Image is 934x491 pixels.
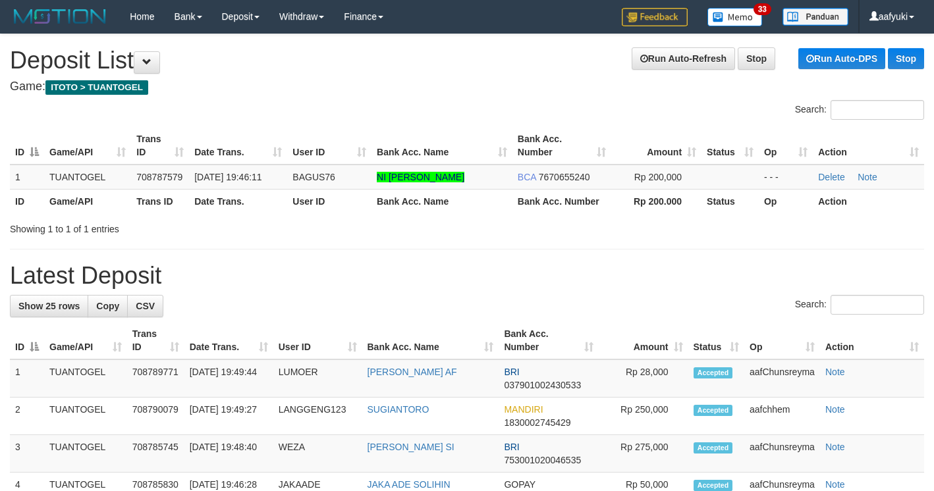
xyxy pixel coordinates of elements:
[744,359,820,398] td: aafChunsreyma
[371,127,512,165] th: Bank Acc. Name: activate to sort column ascending
[634,172,682,182] span: Rp 200,000
[44,359,127,398] td: TUANTOGEL
[504,404,543,415] span: MANDIRI
[744,398,820,435] td: aafchhem
[10,165,44,190] td: 1
[127,435,184,473] td: 708785745
[368,404,429,415] a: SUGIANTORO
[759,189,813,213] th: Op
[599,398,688,435] td: Rp 250,000
[539,172,590,182] span: Copy 7670655240 to clipboard
[744,435,820,473] td: aafChunsreyma
[273,398,362,435] td: LANGGENG123
[131,127,189,165] th: Trans ID: activate to sort column ascending
[825,404,845,415] a: Note
[707,8,763,26] img: Button%20Memo.svg
[10,80,924,93] h4: Game:
[499,322,599,359] th: Bank Acc. Number: activate to sort column ascending
[694,480,733,491] span: Accepted
[10,189,44,213] th: ID
[44,127,131,165] th: Game/API: activate to sort column ascending
[44,435,127,473] td: TUANTOGEL
[10,359,44,398] td: 1
[688,322,745,359] th: Status: activate to sort column ascending
[292,172,335,182] span: BAGUS76
[287,127,371,165] th: User ID: activate to sort column ascending
[127,295,163,317] a: CSV
[831,100,924,120] input: Search:
[45,80,148,95] span: ITOTO > TUANTOGEL
[611,189,701,213] th: Rp 200.000
[694,405,733,416] span: Accepted
[10,322,44,359] th: ID: activate to sort column descending
[622,8,688,26] img: Feedback.jpg
[127,322,184,359] th: Trans ID: activate to sort column ascending
[44,189,131,213] th: Game/API
[96,301,119,311] span: Copy
[813,189,924,213] th: Action
[189,127,287,165] th: Date Trans.: activate to sort column ascending
[184,359,273,398] td: [DATE] 19:49:44
[599,359,688,398] td: Rp 28,000
[184,398,273,435] td: [DATE] 19:49:27
[10,263,924,289] h1: Latest Deposit
[368,442,454,452] a: [PERSON_NAME] SI
[820,322,924,359] th: Action: activate to sort column ascending
[795,100,924,120] label: Search:
[18,301,80,311] span: Show 25 rows
[362,322,499,359] th: Bank Acc. Name: activate to sort column ascending
[131,189,189,213] th: Trans ID
[611,127,701,165] th: Amount: activate to sort column ascending
[858,172,877,182] a: Note
[184,435,273,473] td: [DATE] 19:48:40
[825,367,845,377] a: Note
[44,165,131,190] td: TUANTOGEL
[88,295,128,317] a: Copy
[377,172,464,182] a: NI [PERSON_NAME]
[504,417,570,428] span: Copy 1830002745429 to clipboard
[368,479,451,490] a: JAKA ADE SOLIHIN
[10,398,44,435] td: 2
[694,442,733,453] span: Accepted
[504,367,519,377] span: BRI
[136,172,182,182] span: 708787579
[831,295,924,315] input: Search:
[10,7,110,26] img: MOTION_logo.png
[888,48,924,69] a: Stop
[10,295,88,317] a: Show 25 rows
[754,3,771,15] span: 33
[273,322,362,359] th: User ID: activate to sort column ascending
[783,8,848,26] img: panduan.png
[599,435,688,473] td: Rp 275,000
[136,301,155,311] span: CSV
[701,127,759,165] th: Status: activate to sort column ascending
[813,127,924,165] th: Action: activate to sort column ascending
[189,189,287,213] th: Date Trans.
[273,435,362,473] td: WEZA
[127,398,184,435] td: 708790079
[504,380,581,390] span: Copy 037901002430533 to clipboard
[44,322,127,359] th: Game/API: activate to sort column ascending
[504,442,519,452] span: BRI
[10,127,44,165] th: ID: activate to sort column descending
[44,398,127,435] td: TUANTOGEL
[371,189,512,213] th: Bank Acc. Name
[744,322,820,359] th: Op: activate to sort column ascending
[825,442,845,452] a: Note
[194,172,261,182] span: [DATE] 19:46:11
[512,189,611,213] th: Bank Acc. Number
[798,48,885,69] a: Run Auto-DPS
[759,127,813,165] th: Op: activate to sort column ascending
[738,47,775,70] a: Stop
[759,165,813,190] td: - - -
[184,322,273,359] th: Date Trans.: activate to sort column ascending
[694,367,733,378] span: Accepted
[10,217,379,236] div: Showing 1 to 1 of 1 entries
[701,189,759,213] th: Status
[504,455,581,465] span: Copy 753001020046535 to clipboard
[127,359,184,398] td: 708789771
[818,172,844,182] a: Delete
[273,359,362,398] td: LUMOER
[10,435,44,473] td: 3
[10,47,924,74] h1: Deposit List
